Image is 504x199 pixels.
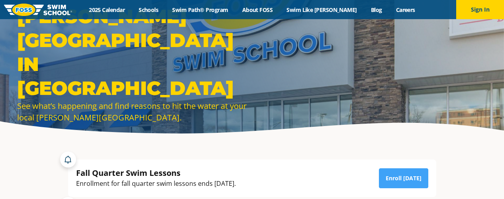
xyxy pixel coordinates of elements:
[389,6,422,14] a: Careers
[82,6,132,14] a: 2025 Calendar
[17,4,248,100] h1: [PERSON_NAME][GEOGRAPHIC_DATA] in [GEOGRAPHIC_DATA]
[379,168,428,188] a: Enroll [DATE]
[132,6,165,14] a: Schools
[280,6,364,14] a: Swim Like [PERSON_NAME]
[17,100,248,123] div: See what’s happening and find reasons to hit the water at your local [PERSON_NAME][GEOGRAPHIC_DATA].
[165,6,235,14] a: Swim Path® Program
[235,6,280,14] a: About FOSS
[76,178,236,189] div: Enrollment for fall quarter swim lessons ends [DATE].
[364,6,389,14] a: Blog
[4,4,72,16] img: FOSS Swim School Logo
[76,167,236,178] div: Fall Quarter Swim Lessons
